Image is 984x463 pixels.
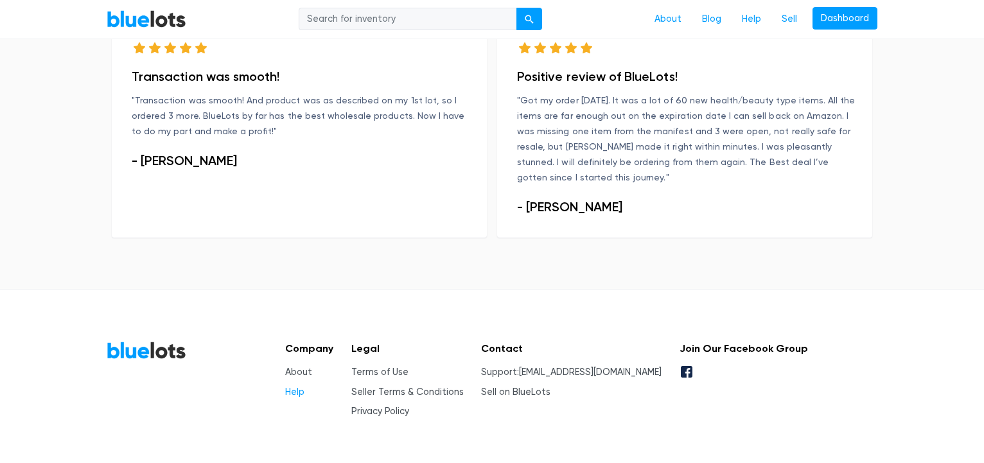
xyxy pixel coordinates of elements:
a: Seller Terms & Conditions [351,387,464,397]
a: About [285,367,312,378]
a: Sell on BlueLots [481,387,550,397]
li: Support: [481,365,662,380]
h5: Legal [351,342,464,354]
a: About [644,7,692,31]
p: "Transaction was smooth! And product was as described on my 1st lot, so I ordered 3 more. BlueLot... [132,93,474,139]
h5: Company [285,342,333,354]
a: Sell [771,7,807,31]
input: Search for inventory [299,8,517,31]
a: Blog [692,7,732,31]
a: Dashboard [813,7,877,30]
h5: Join Our Facebook Group [680,342,808,354]
a: Help [732,7,771,31]
a: BlueLots [107,341,186,360]
a: [EMAIL_ADDRESS][DOMAIN_NAME] [519,367,662,378]
h4: Transaction was smooth! [132,69,474,84]
h3: - [PERSON_NAME] [517,199,859,214]
a: Help [285,387,304,397]
a: Privacy Policy [351,406,409,417]
h3: - [PERSON_NAME] [132,153,474,168]
p: "Got my order [DATE]. It was a lot of 60 new health/beauty type items. All the items are far enou... [517,93,859,186]
h4: Positive review of BlueLots! [517,69,859,84]
a: Terms of Use [351,367,409,378]
h5: Contact [481,342,662,354]
a: BlueLots [107,10,186,28]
